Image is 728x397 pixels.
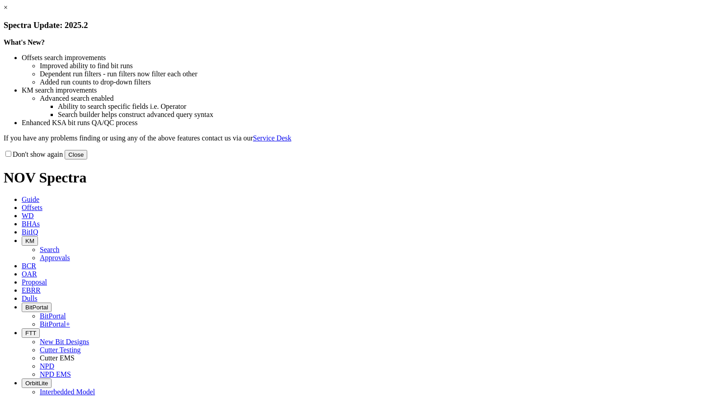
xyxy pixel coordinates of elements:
span: EBRR [22,286,41,294]
h1: NOV Spectra [4,169,724,186]
button: Close [65,150,87,159]
span: BHAs [22,220,40,228]
a: BitPortal [40,312,66,320]
a: NPD [40,362,54,370]
span: OrbitLite [25,380,48,387]
li: Improved ability to find bit runs [40,62,724,70]
a: × [4,4,8,11]
span: BitIQ [22,228,38,236]
span: BitPortal [25,304,48,311]
span: Proposal [22,278,47,286]
p: If you have any problems finding or using any of the above features contact us via our [4,134,724,142]
span: Dulls [22,294,38,302]
h3: Spectra Update: 2025.2 [4,20,724,30]
span: FTT [25,330,36,336]
li: Search builder helps construct advanced query syntax [58,111,724,119]
label: Don't show again [4,150,63,158]
input: Don't show again [5,151,11,157]
li: KM search improvements [22,86,724,94]
li: Enhanced KSA bit runs QA/QC process [22,119,724,127]
a: Search [40,246,60,253]
a: Cutter EMS [40,354,75,362]
li: Offsets search improvements [22,54,724,62]
a: BitPortal+ [40,320,70,328]
span: WD [22,212,34,220]
span: BCR [22,262,36,270]
a: Cutter Testing [40,346,81,354]
a: New Bit Designs [40,338,89,346]
a: Service Desk [253,134,291,142]
a: Approvals [40,254,70,262]
a: NPD EMS [40,370,71,378]
li: Ability to search specific fields i.e. Operator [58,103,724,111]
a: Interbedded Model [40,388,95,396]
span: Guide [22,196,39,203]
li: Advanced search enabled [40,94,724,103]
span: OAR [22,270,37,278]
li: Added run counts to drop-down filters [40,78,724,86]
span: KM [25,238,34,244]
li: Dependent run filters - run filters now filter each other [40,70,724,78]
span: Offsets [22,204,42,211]
strong: What's New? [4,38,45,46]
